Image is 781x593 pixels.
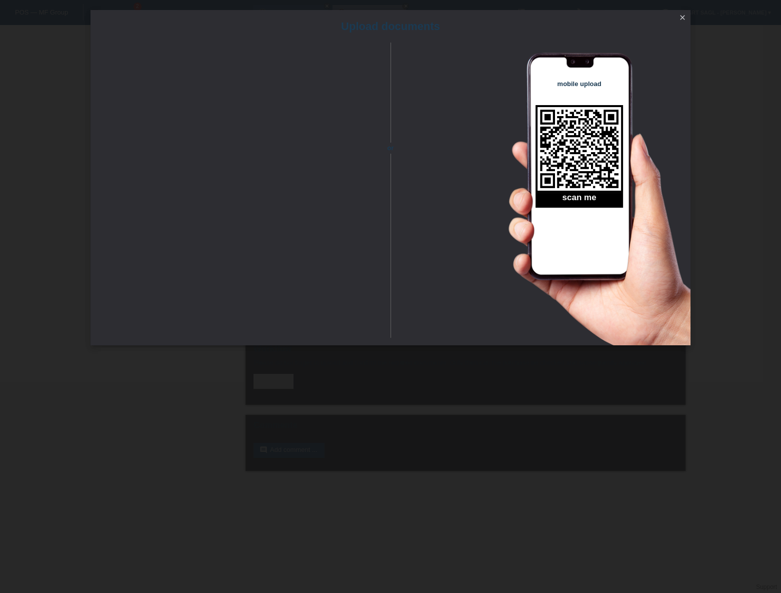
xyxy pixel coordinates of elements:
span: or [373,143,408,153]
a: close [676,13,689,24]
i: close [678,14,686,22]
h1: Upload documents [90,20,690,33]
h4: mobile upload [535,80,623,88]
iframe: Upload [105,68,373,318]
h2: scan me [535,193,623,208]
